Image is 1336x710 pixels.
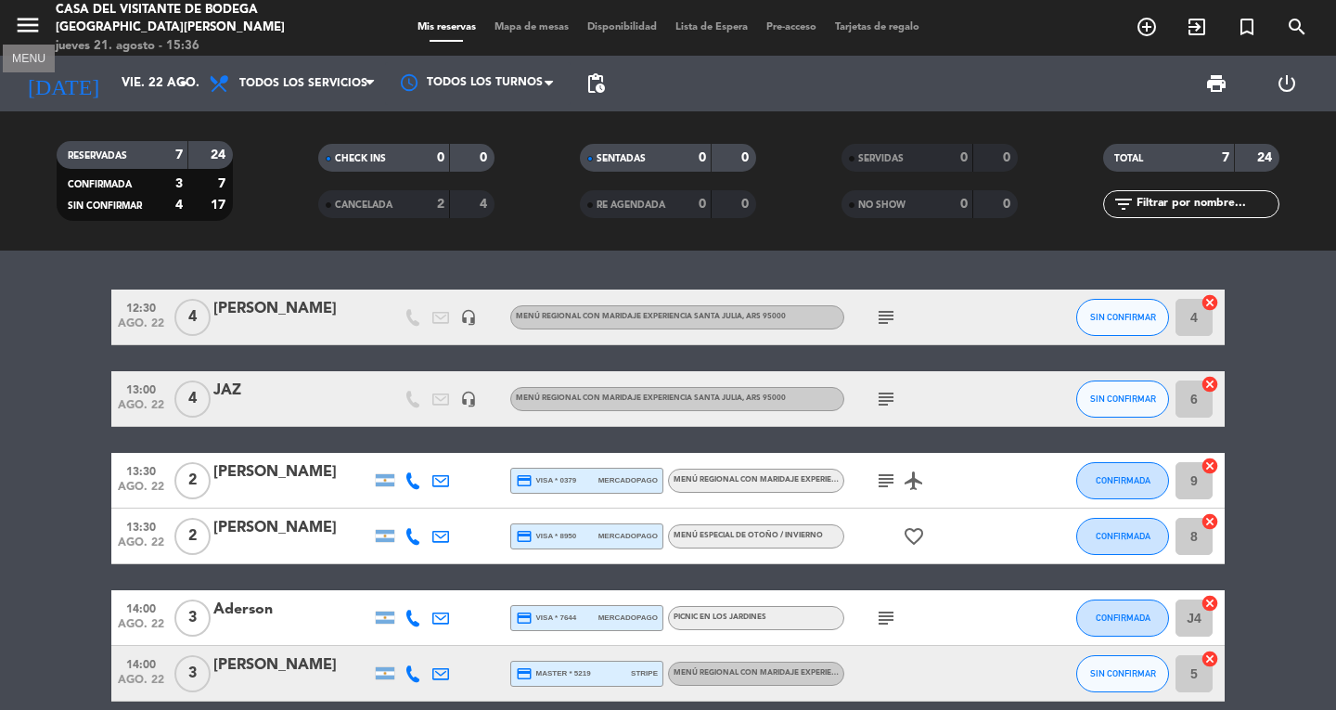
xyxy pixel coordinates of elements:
[1076,600,1169,637] button: CONFIRMADA
[1276,72,1298,95] i: power_settings_new
[118,317,164,339] span: ago. 22
[118,515,164,536] span: 13:30
[1257,151,1276,164] strong: 24
[480,198,491,211] strong: 4
[218,177,229,190] strong: 7
[1252,56,1322,111] div: LOG OUT
[1201,650,1219,668] i: cancel
[68,201,142,211] span: SIN CONFIRMAR
[213,653,371,678] div: [PERSON_NAME]
[1205,72,1227,95] span: print
[1096,613,1150,623] span: CONFIRMADA
[1286,16,1308,38] i: search
[174,600,211,637] span: 3
[175,199,183,212] strong: 4
[875,607,897,629] i: subject
[68,180,132,189] span: CONFIRMADA
[598,530,658,542] span: mercadopago
[1076,462,1169,499] button: CONFIRMADA
[14,11,42,45] button: menu
[1090,312,1156,322] span: SIN CONFIRMAR
[175,148,183,161] strong: 7
[1201,375,1219,394] i: cancel
[56,1,320,37] div: Casa del Visitante de Bodega [GEOGRAPHIC_DATA][PERSON_NAME]
[118,296,164,317] span: 12:30
[460,391,477,407] i: headset_mic
[437,198,444,211] strong: 2
[460,309,477,326] i: headset_mic
[826,22,929,32] span: Tarjetas de regalo
[1222,151,1229,164] strong: 7
[174,655,211,692] span: 3
[584,72,607,95] span: pending_actions
[14,11,42,39] i: menu
[173,72,195,95] i: arrow_drop_down
[631,667,658,679] span: stripe
[757,22,826,32] span: Pre-acceso
[56,37,320,56] div: jueves 21. agosto - 15:36
[174,462,211,499] span: 2
[174,518,211,555] span: 2
[239,77,367,90] span: Todos los servicios
[674,532,823,539] span: Menú especial de otoño / invierno
[666,22,757,32] span: Lista de Espera
[3,49,55,66] div: MENU
[1003,198,1014,211] strong: 0
[597,154,646,163] span: SENTADAS
[516,610,576,626] span: visa * 7644
[742,313,786,320] span: , ARS 95000
[437,151,444,164] strong: 0
[1096,475,1150,485] span: CONFIRMADA
[118,378,164,399] span: 13:00
[516,665,591,682] span: master * 5219
[174,299,211,336] span: 4
[516,665,533,682] i: credit_card
[1090,394,1156,404] span: SIN CONFIRMAR
[516,472,576,489] span: visa * 0379
[118,399,164,420] span: ago. 22
[598,474,658,486] span: mercadopago
[516,610,533,626] i: credit_card
[118,536,164,558] span: ago. 22
[174,381,211,418] span: 4
[1003,151,1014,164] strong: 0
[741,198,752,211] strong: 0
[516,528,576,545] span: visa * 8950
[68,151,127,161] span: RESERVADAS
[597,200,665,210] span: RE AGENDADA
[213,297,371,321] div: [PERSON_NAME]
[875,306,897,329] i: subject
[1090,668,1156,678] span: SIN CONFIRMAR
[598,612,658,624] span: mercadopago
[1112,193,1135,215] i: filter_list
[1236,16,1258,38] i: turned_in_not
[1135,194,1278,214] input: Filtrar por nombre...
[699,198,706,211] strong: 0
[1201,512,1219,531] i: cancel
[516,472,533,489] i: credit_card
[480,151,491,164] strong: 0
[1201,594,1219,613] i: cancel
[578,22,666,32] span: Disponibilidad
[516,394,786,402] span: Menú Regional con maridaje Experiencia Santa Julia
[1136,16,1158,38] i: add_circle_outline
[118,597,164,618] span: 14:00
[211,148,229,161] strong: 24
[674,476,1044,484] span: Menú Regional con maridaje Experiencia Zuccardi Valle de Uco · Diversidad
[213,460,371,484] div: [PERSON_NAME]
[674,613,766,621] span: Picnic en los Jardines
[960,151,968,164] strong: 0
[118,618,164,639] span: ago. 22
[335,200,392,210] span: CANCELADA
[516,528,533,545] i: credit_card
[485,22,578,32] span: Mapa de mesas
[118,652,164,674] span: 14:00
[1201,457,1219,475] i: cancel
[213,598,371,622] div: Aderson
[14,63,112,104] i: [DATE]
[875,388,897,410] i: subject
[118,459,164,481] span: 13:30
[408,22,485,32] span: Mis reservas
[1186,16,1208,38] i: exit_to_app
[1076,299,1169,336] button: SIN CONFIRMAR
